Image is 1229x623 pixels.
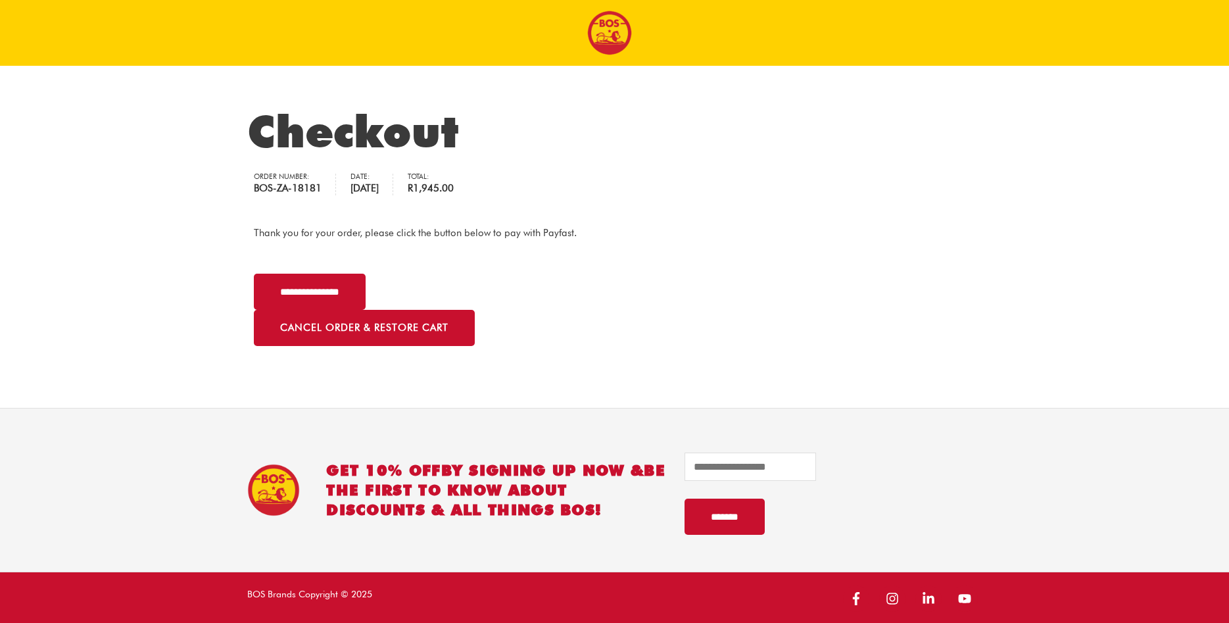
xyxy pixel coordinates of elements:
[234,586,615,614] div: BOS Brands Copyright © 2025
[254,310,475,346] a: Cancel order & restore cart
[408,174,468,195] li: Total:
[350,181,379,196] strong: [DATE]
[879,586,913,612] a: instagram
[254,174,336,195] li: Order number:
[247,105,982,158] h1: Checkout
[843,586,877,612] a: facebook-f
[350,174,393,195] li: Date:
[408,182,454,194] span: 1,945.00
[254,225,975,241] p: Thank you for your order, please click the button below to pay with Payfast.
[247,464,300,516] img: BOS Ice Tea
[915,586,949,612] a: linkedin-in
[326,461,665,520] h2: GET 10% OFF be the first to know about discounts & all things BOS!
[254,181,322,196] strong: BOS-ZA-18181
[587,11,632,55] img: BOS logo finals-200px
[408,182,413,194] span: R
[952,586,982,612] a: youtube
[441,461,644,479] span: BY SIGNING UP NOW &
